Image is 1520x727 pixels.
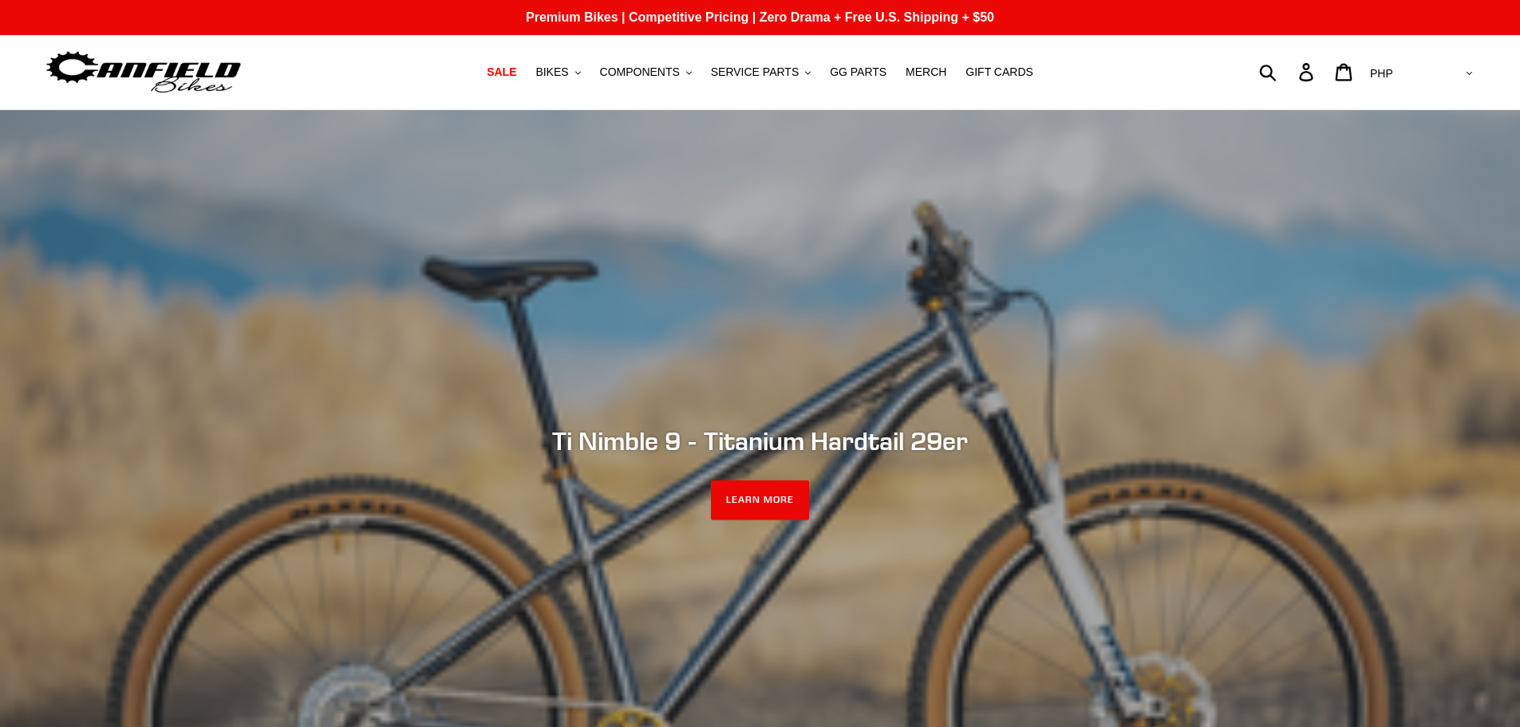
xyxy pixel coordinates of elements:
h2: Ti Nimble 9 - Titanium Hardtail 29er [326,426,1195,456]
span: SALE [487,65,516,79]
span: BIKES [535,65,568,79]
button: BIKES [527,61,588,83]
a: LEARN MORE [711,480,809,520]
input: Search [1268,54,1309,89]
a: GIFT CARDS [957,61,1041,83]
span: GG PARTS [830,65,886,79]
span: COMPONENTS [600,65,680,79]
a: MERCH [898,61,954,83]
a: SALE [479,61,524,83]
a: GG PARTS [822,61,894,83]
span: SERVICE PARTS [711,65,799,79]
span: MERCH [906,65,946,79]
span: GIFT CARDS [965,65,1033,79]
img: Canfield Bikes [44,47,243,97]
button: COMPONENTS [592,61,700,83]
button: SERVICE PARTS [703,61,819,83]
